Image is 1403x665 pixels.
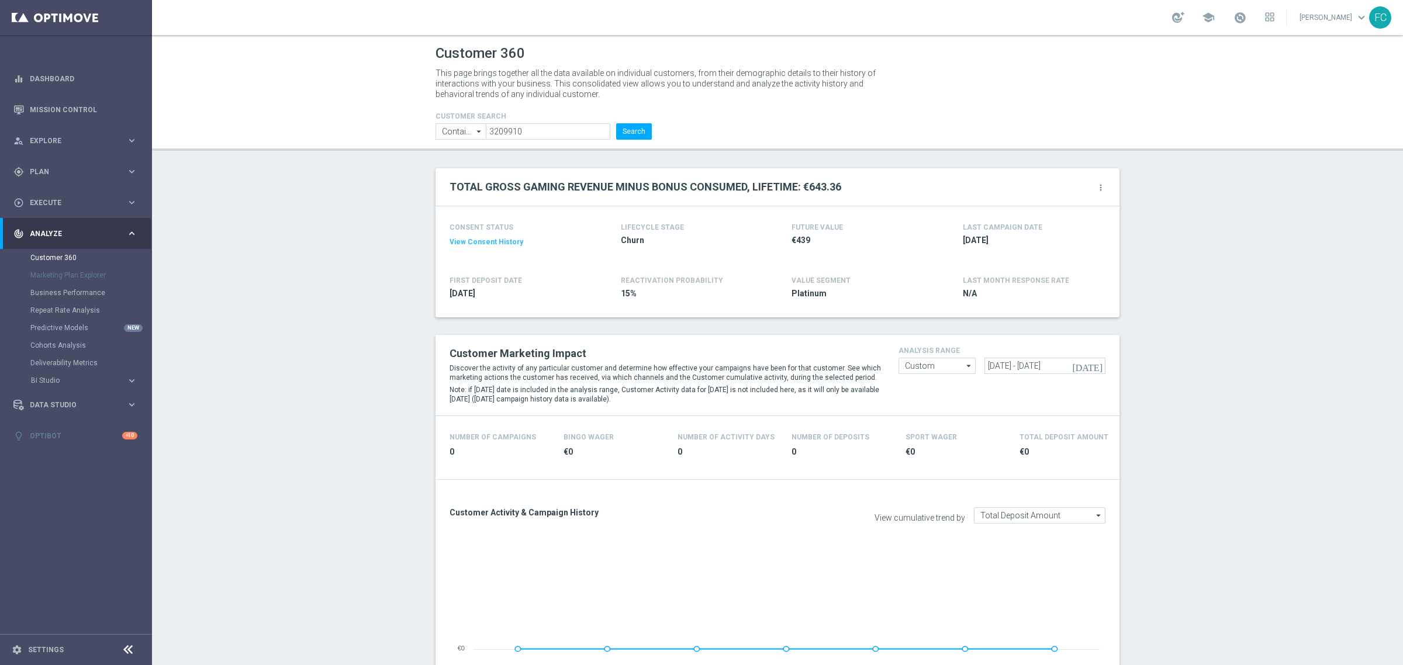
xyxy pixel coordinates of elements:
[678,433,775,441] h4: Number of Activity Days
[963,358,975,373] i: arrow_drop_down
[13,198,24,208] i: play_circle_outline
[1093,508,1105,523] i: arrow_drop_down
[13,74,138,84] button: equalizer Dashboard
[30,199,126,206] span: Execute
[13,74,24,84] i: equalizer
[906,433,957,441] h4: Sport Wager
[899,347,1105,355] h4: analysis range
[30,266,151,284] div: Marketing Plan Explorer
[122,432,137,439] div: +10
[1072,361,1104,371] i: [DATE]
[30,137,126,144] span: Explore
[30,354,151,372] div: Deliverability Metrics
[126,399,137,410] i: keyboard_arrow_right
[13,136,126,146] div: Explore
[792,223,843,231] h4: FUTURE VALUE
[1020,433,1108,441] h4: Total Deposit Amount
[13,167,126,177] div: Plan
[450,507,769,518] h3: Customer Activity & Campaign History
[30,94,137,125] a: Mission Control
[30,401,126,408] span: Data Studio
[450,180,841,194] h2: TOTAL GROSS GAMING REVENUE MINUS BONUS CONSUMED, LIFETIME: €643.36
[436,68,886,99] p: This page brings together all the data available on individual customers, from their demographic ...
[126,166,137,177] i: keyboard_arrow_right
[13,228,24,239] i: track_changes
[436,112,652,120] h4: CUSTOMER SEARCH
[30,376,138,385] button: BI Studio keyboard_arrow_right
[31,377,126,384] div: BI Studio
[963,223,1042,231] h4: LAST CAMPAIGN DATE
[30,230,126,237] span: Analyze
[124,324,143,332] div: NEW
[30,253,122,262] a: Customer 360
[30,341,122,350] a: Cohorts Analysis
[30,420,122,451] a: Optibot
[13,400,126,410] div: Data Studio
[458,645,465,652] text: €0
[13,94,137,125] div: Mission Control
[1096,183,1105,192] i: more_vert
[450,446,550,458] span: 0
[28,646,64,653] a: Settings
[30,319,151,337] div: Predictive Models
[13,136,138,146] button: person_search Explore keyboard_arrow_right
[13,105,138,115] button: Mission Control
[30,284,151,302] div: Business Performance
[30,288,122,297] a: Business Performance
[13,431,24,441] i: lightbulb
[13,198,138,207] button: play_circle_outline Execute keyboard_arrow_right
[963,235,1100,246] span: 2024-11-07
[564,446,664,458] span: €0
[30,63,137,94] a: Dashboard
[13,400,138,410] button: Data Studio keyboard_arrow_right
[13,198,126,208] div: Execute
[31,377,115,384] span: BI Studio
[126,197,137,208] i: keyboard_arrow_right
[13,431,138,441] button: lightbulb Optibot +10
[30,323,122,332] a: Predictive Models
[1369,6,1391,29] div: FC
[1070,358,1105,375] button: [DATE]
[621,276,723,285] span: REACTIVATION PROBABILITY
[963,288,1100,299] span: N/A
[1202,11,1215,24] span: school
[13,228,126,239] div: Analyze
[12,645,22,655] i: settings
[899,358,976,374] input: analysis range
[30,249,151,266] div: Customer 360
[126,135,137,146] i: keyboard_arrow_right
[30,306,122,315] a: Repeat Rate Analysis
[13,63,137,94] div: Dashboard
[13,229,138,238] div: track_changes Analyze keyboard_arrow_right
[450,237,523,247] button: View Consent History
[436,45,1119,62] h1: Customer 360
[450,433,536,441] h4: Number of Campaigns
[450,385,881,404] p: Note: if [DATE] date is included in the analysis range, Customer Activity data for [DATE] is not ...
[450,363,881,382] p: Discover the activity of any particular customer and determine how effective your campaigns have ...
[1355,11,1368,24] span: keyboard_arrow_down
[875,513,965,523] label: View cumulative trend by
[450,223,586,231] h4: CONSENT STATUS
[564,433,614,441] h4: Bingo Wager
[792,276,851,285] h4: VALUE SEGMENT
[963,276,1069,285] span: LAST MONTH RESPONSE RATE
[13,136,24,146] i: person_search
[13,167,138,176] button: gps_fixed Plan keyboard_arrow_right
[126,228,137,239] i: keyboard_arrow_right
[450,288,586,299] span: 2022-10-06
[621,223,684,231] h4: LIFECYCLE STAGE
[30,358,122,368] a: Deliverability Metrics
[474,124,485,139] i: arrow_drop_down
[486,123,610,140] input: Enter CID, Email, name or phone
[906,446,1005,458] span: €0
[1298,9,1369,26] a: [PERSON_NAME]keyboard_arrow_down
[436,123,486,140] input: Contains
[30,372,151,389] div: BI Studio
[30,302,151,319] div: Repeat Rate Analysis
[30,168,126,175] span: Plan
